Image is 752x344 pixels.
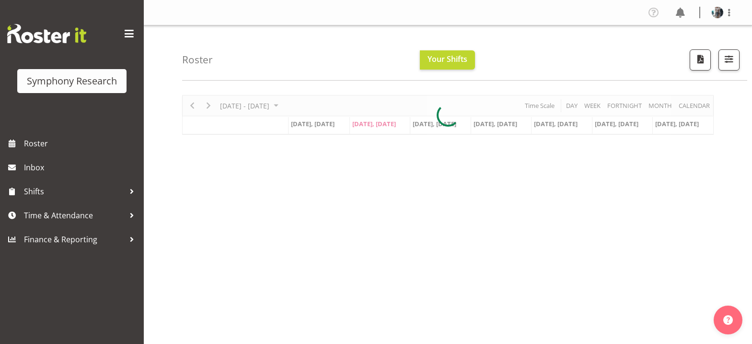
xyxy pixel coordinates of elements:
img: help-xxl-2.png [723,315,733,325]
img: Rosterit website logo [7,24,86,43]
button: Filter Shifts [718,49,740,71]
div: Symphony Research [27,74,117,88]
button: Your Shifts [420,50,475,70]
span: Roster [24,136,139,151]
span: Shifts [24,184,125,199]
span: Time & Attendance [24,208,125,223]
button: Download a PDF of the roster according to the set date range. [690,49,711,71]
img: karen-rimmer509cc44dc399f68592e3a0628bc04820.png [712,7,723,18]
span: Your Shifts [428,54,467,64]
h4: Roster [182,54,213,65]
span: Inbox [24,160,139,175]
span: Finance & Reporting [24,232,125,247]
